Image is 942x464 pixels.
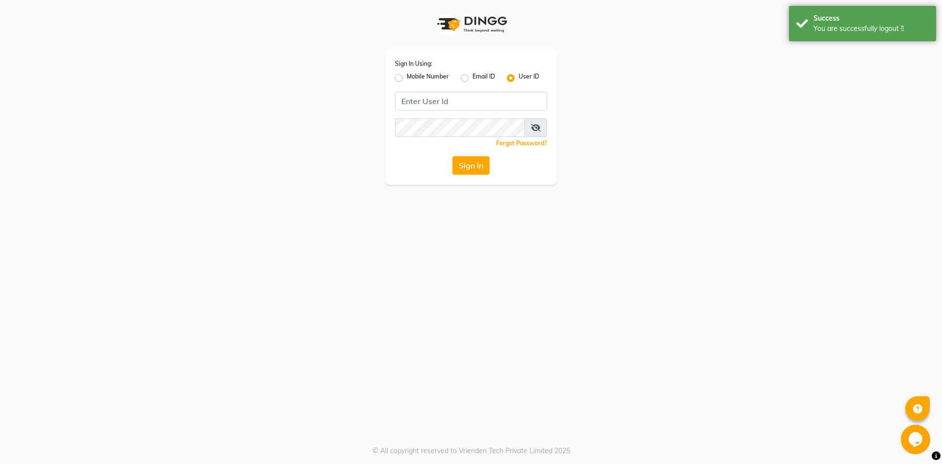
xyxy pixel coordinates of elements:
div: Success [813,13,929,24]
label: User ID [519,72,539,84]
a: Forgot Password? [496,139,547,147]
input: Username [395,92,547,110]
label: Mobile Number [407,72,449,84]
img: logo1.svg [432,10,510,39]
button: Sign In [452,156,490,175]
iframe: chat widget [901,425,932,454]
input: Username [395,118,525,137]
div: You are successfully logout !! [813,24,929,34]
label: Sign In Using: [395,59,432,68]
label: Email ID [472,72,495,84]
